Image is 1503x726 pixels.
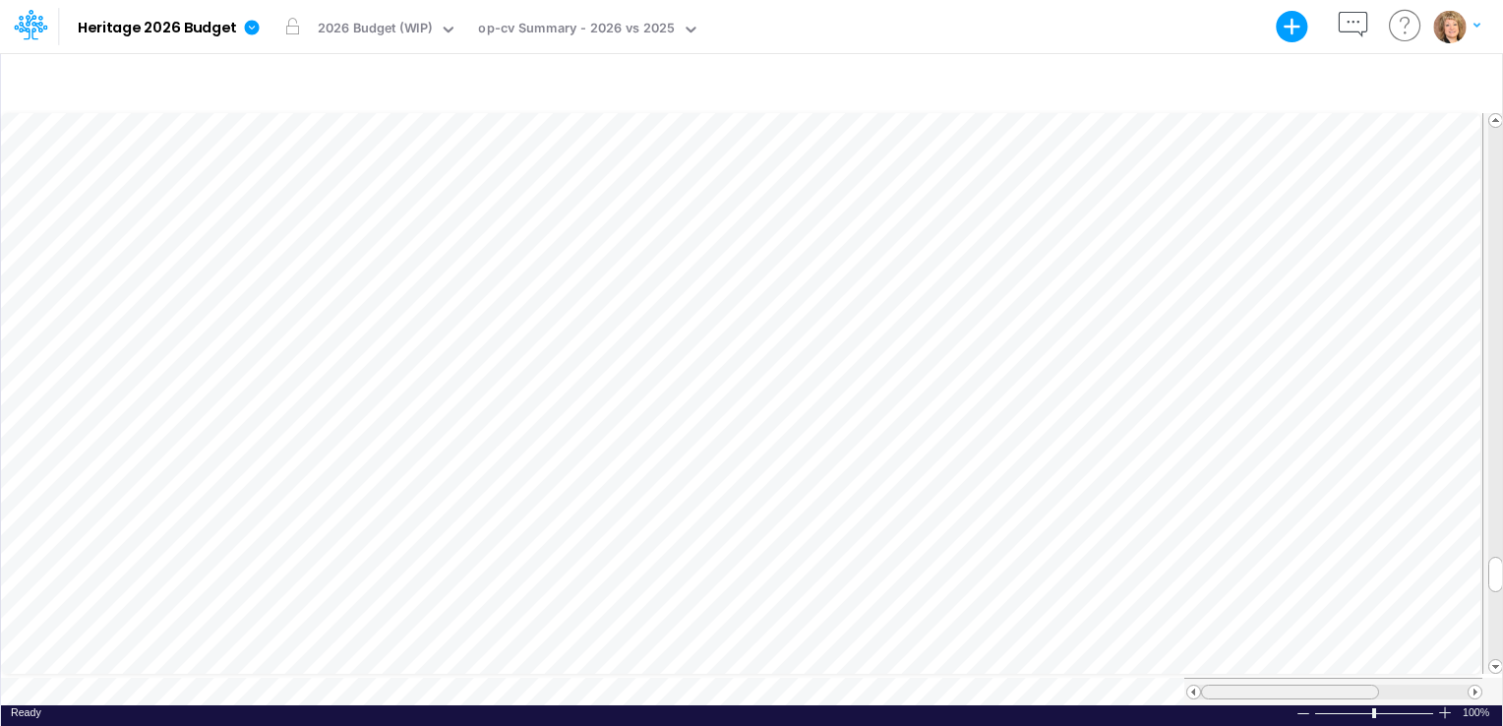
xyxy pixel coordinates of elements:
[1437,705,1453,720] div: Zoom In
[78,20,236,37] b: Heritage 2026 Budget
[1314,705,1437,720] div: Zoom
[1463,705,1492,720] span: 100%
[1463,705,1492,720] div: Zoom level
[1372,708,1376,718] div: Zoom
[318,19,433,41] div: 2026 Budget (WIP)
[478,19,675,41] div: op-cv Summary - 2026 vs 2025
[1295,706,1311,721] div: Zoom Out
[11,705,41,720] div: In Ready mode
[11,706,41,718] span: Ready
